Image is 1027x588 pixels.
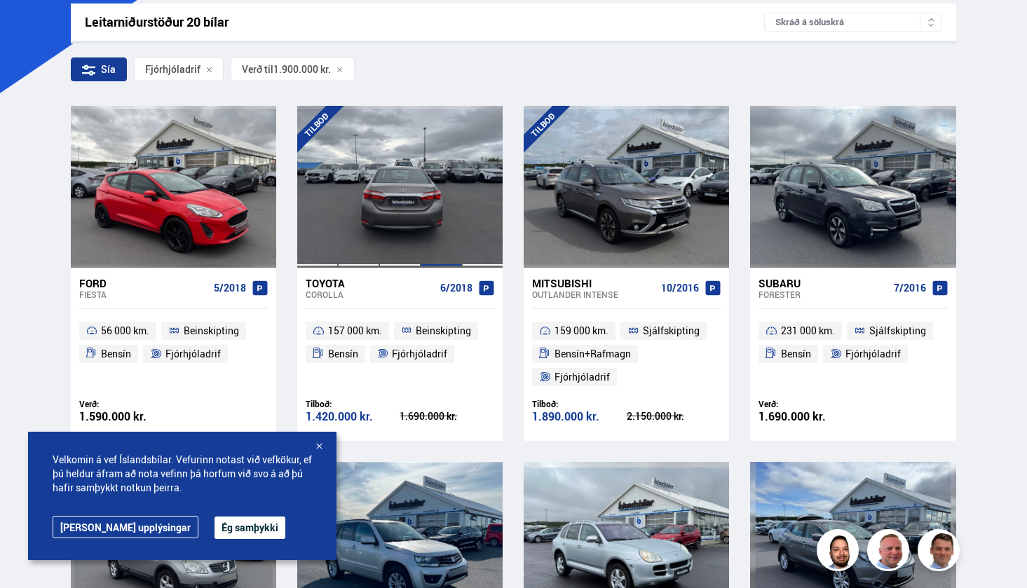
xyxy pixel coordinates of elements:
[532,277,655,289] div: Mitsubishi
[627,411,721,421] div: 2.150.000 kr.
[53,516,198,538] a: [PERSON_NAME] upplýsingar
[101,346,131,362] span: Bensín
[71,268,276,441] a: Ford Fiesta 5/2018 56 000 km. Beinskipting Bensín Fjórhjóladrif Verð: 1.590.000 kr.
[79,399,174,409] div: Verð:
[532,289,655,299] div: Outlander INTENSE
[306,277,435,289] div: Toyota
[392,346,447,362] span: Fjórhjóladrif
[764,13,942,32] div: Skráð á söluskrá
[869,322,926,339] span: Sjálfskipting
[79,411,174,423] div: 1.590.000 kr.
[297,268,503,441] a: Toyota Corolla 6/2018 157 000 km. Beinskipting Bensín Fjórhjóladrif Tilboð: 1.420.000 kr. 1.690.0...
[214,282,246,294] span: 5/2018
[53,453,312,495] span: Velkomin á vef Íslandsbílar. Vefurinn notast við vefkökur, ef þú heldur áfram að nota vefinn þá h...
[920,531,962,573] img: FbJEzSuNWCJXmdc-.webp
[894,282,926,294] span: 7/2016
[79,289,208,299] div: Fiesta
[416,322,471,339] span: Beinskipting
[819,531,861,573] img: nhp88E3Fdnt1Opn2.png
[781,322,835,339] span: 231 000 km.
[400,411,494,421] div: 1.690.000 kr.
[845,346,901,362] span: Fjórhjóladrif
[555,346,631,362] span: Bensín+Rafmagn
[85,15,765,29] div: Leitarniðurstöður 20 bílar
[555,369,610,385] span: Fjórhjóladrif
[781,346,811,362] span: Bensín
[306,411,400,423] div: 1.420.000 kr.
[759,289,887,299] div: Forester
[440,282,472,294] span: 6/2018
[184,322,239,339] span: Beinskipting
[759,277,887,289] div: Subaru
[306,289,435,299] div: Corolla
[11,6,53,48] button: Open LiveChat chat widget
[524,268,729,441] a: Mitsubishi Outlander INTENSE 10/2016 159 000 km. Sjálfskipting Bensín+Rafmagn Fjórhjóladrif Tilbo...
[273,64,331,75] span: 1.900.000 kr.
[759,399,853,409] div: Verð:
[328,322,382,339] span: 157 000 km.
[165,346,221,362] span: Fjórhjóladrif
[328,346,358,362] span: Bensín
[101,322,149,339] span: 56 000 km.
[79,277,208,289] div: Ford
[532,399,627,409] div: Tilboð:
[242,64,273,75] span: Verð til
[555,322,608,339] span: 159 000 km.
[145,64,200,75] span: Fjórhjóladrif
[643,322,700,339] span: Sjálfskipting
[306,399,400,409] div: Tilboð:
[759,411,853,423] div: 1.690.000 kr.
[869,531,911,573] img: siFngHWaQ9KaOqBr.png
[215,517,285,539] button: Ég samþykki
[71,57,127,81] div: Sía
[661,282,699,294] span: 10/2016
[750,268,955,441] a: Subaru Forester 7/2016 231 000 km. Sjálfskipting Bensín Fjórhjóladrif Verð: 1.690.000 kr.
[532,411,627,423] div: 1.890.000 kr.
